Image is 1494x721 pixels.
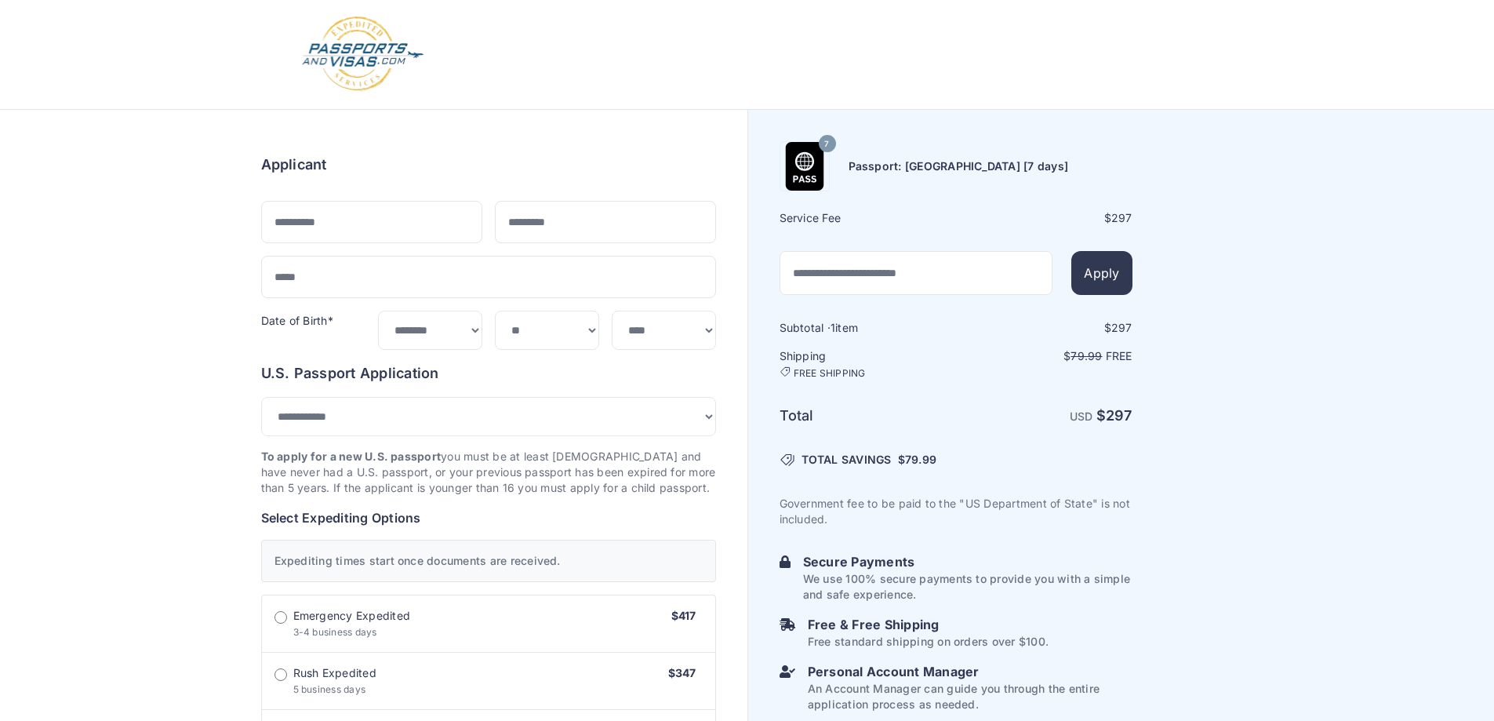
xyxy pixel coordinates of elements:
span: 79.99 [905,453,936,466]
div: $ [958,210,1132,226]
span: TOTAL SAVINGS [802,452,892,468]
span: $ [898,452,936,468]
img: Product Name [780,142,829,191]
span: FREE SHIPPING [794,367,866,380]
span: 297 [1106,407,1132,424]
strong: To apply for a new U.S. passport [261,450,442,463]
span: Free [1106,349,1132,362]
div: $ [958,320,1132,336]
span: $347 [668,666,696,679]
span: 5 business days [293,683,366,695]
strong: $ [1096,407,1132,424]
h6: Passport: [GEOGRAPHIC_DATA] [7 days] [849,158,1069,174]
span: 7 [824,134,829,155]
h6: U.S. Passport Application [261,362,716,384]
p: $ [958,348,1132,364]
span: 79.99 [1071,349,1102,362]
h6: Service Fee [780,210,954,226]
h6: Shipping [780,348,954,380]
img: Logo [300,16,425,93]
span: Rush Expedited [293,665,376,681]
h6: Total [780,405,954,427]
div: Expediting times start once documents are received. [261,540,716,582]
p: Government fee to be paid to the "US Department of State" is not included. [780,496,1132,527]
h6: Personal Account Manager [808,662,1132,681]
span: 297 [1111,211,1132,224]
p: We use 100% secure payments to provide you with a simple and safe experience. [803,571,1132,603]
h6: Applicant [261,154,327,176]
label: Date of Birth* [261,314,333,327]
span: Emergency Expedited [293,608,411,624]
span: 1 [831,321,835,334]
span: 297 [1111,321,1132,334]
h6: Select Expediting Options [261,508,716,527]
p: you must be at least [DEMOGRAPHIC_DATA] and have never had a U.S. passport, or your previous pass... [261,449,716,496]
p: An Account Manager can guide you through the entire application process as needed. [808,681,1132,712]
span: USD [1070,410,1093,423]
h6: Free & Free Shipping [808,615,1049,634]
button: Apply [1071,251,1132,295]
span: 3-4 business days [293,626,377,638]
span: $417 [671,609,696,622]
p: Free standard shipping on orders over $100. [808,634,1049,650]
h6: Secure Payments [803,552,1132,571]
h6: Subtotal · item [780,320,954,336]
